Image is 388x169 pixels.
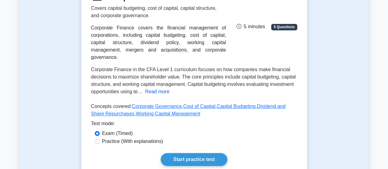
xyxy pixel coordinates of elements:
[132,104,182,109] a: Corporate Governance
[271,24,297,30] span: 5 Questions
[236,24,265,29] span: 5 minutes
[183,104,215,109] a: Cost of Capital
[91,103,297,120] p: Concepts covered: , , , ,
[91,24,226,61] div: Corporate Finance covers the financial management of corporations, including capital budgeting, c...
[102,138,163,145] label: Practice (With explanations)
[91,120,297,130] div: Test mode:
[145,88,169,95] button: Read more
[91,5,226,19] p: Covers capital budgeting, cost of capital, capital structure, and corporate governance.
[217,104,255,109] a: Capital Budgeting
[161,153,227,166] a: Start practice test
[91,67,296,94] span: Corporate Finance in the CFA Level 1 curriculum focuses on how companies make financial decisions...
[136,111,200,116] a: Working Capital Management
[102,130,133,137] label: Exam (Timed)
